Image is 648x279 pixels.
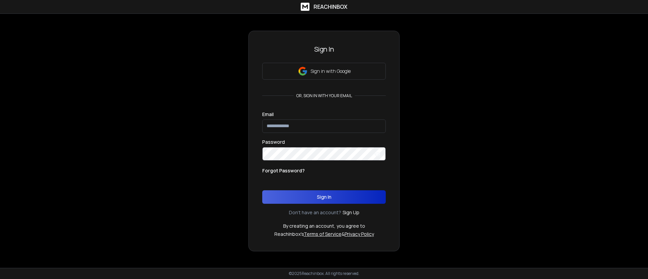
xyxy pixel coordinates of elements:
a: ReachInbox [301,3,347,11]
a: Privacy Policy [345,231,374,237]
h3: Sign In [262,45,386,54]
button: Sign in with Google [262,63,386,80]
p: © 2025 Reachinbox. All rights reserved. [289,271,359,276]
p: ReachInbox's & [274,231,374,238]
label: Email [262,112,274,117]
label: Password [262,140,285,144]
button: Sign In [262,190,386,204]
h1: ReachInbox [314,3,347,11]
p: or, sign in with your email [294,93,355,99]
a: Sign Up [343,209,359,216]
a: Terms of Service [304,231,342,237]
p: By creating an account, you agree to [283,223,365,229]
p: Forgot Password? [262,167,305,174]
p: Sign in with Google [310,68,351,75]
p: Don't have an account? [289,209,341,216]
